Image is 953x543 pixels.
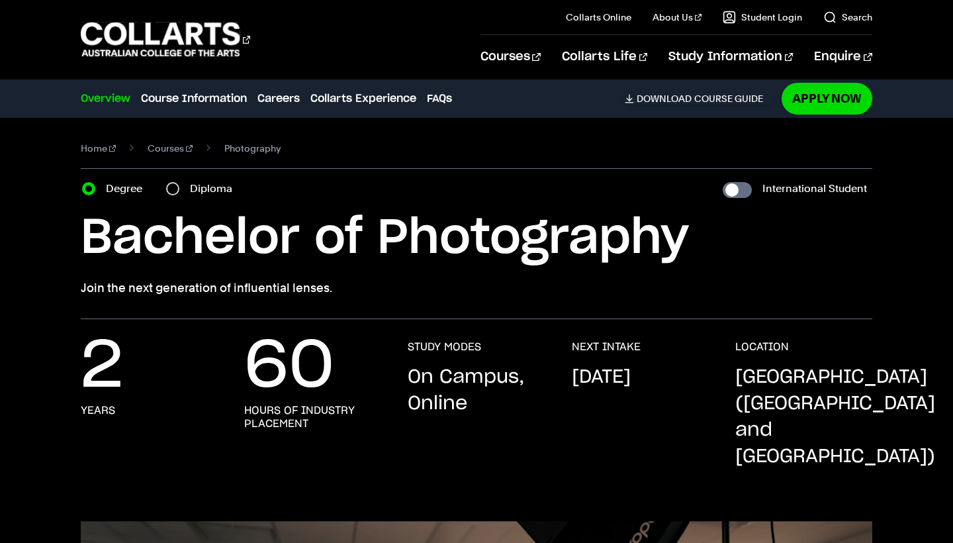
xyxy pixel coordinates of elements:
[480,35,541,79] a: Courses
[566,11,631,24] a: Collarts Online
[572,364,631,391] p: [DATE]
[224,139,281,158] span: Photography
[408,364,545,417] p: On Campus, Online
[310,91,416,107] a: Collarts Experience
[427,91,452,107] a: FAQs
[625,93,774,105] a: DownloadCourse Guide
[81,209,872,268] h1: Bachelor of Photography
[637,93,692,105] span: Download
[653,11,702,24] a: About Us
[735,364,935,470] p: [GEOGRAPHIC_DATA] ([GEOGRAPHIC_DATA] and [GEOGRAPHIC_DATA])
[814,35,872,79] a: Enquire
[244,404,381,430] h3: hours of industry placement
[81,279,872,297] p: Join the next generation of influential lenses.
[244,340,334,393] p: 60
[823,11,872,24] a: Search
[572,340,641,354] h3: NEXT INTAKE
[81,91,130,107] a: Overview
[81,404,115,417] h3: years
[562,35,647,79] a: Collarts Life
[148,139,193,158] a: Courses
[81,21,250,58] div: Go to homepage
[735,340,789,354] h3: LOCATION
[408,340,481,354] h3: STUDY MODES
[141,91,247,107] a: Course Information
[782,83,872,114] a: Apply Now
[762,179,867,198] label: International Student
[257,91,300,107] a: Careers
[81,340,123,393] p: 2
[723,11,802,24] a: Student Login
[81,139,116,158] a: Home
[668,35,793,79] a: Study Information
[190,179,240,198] label: Diploma
[106,179,150,198] label: Degree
